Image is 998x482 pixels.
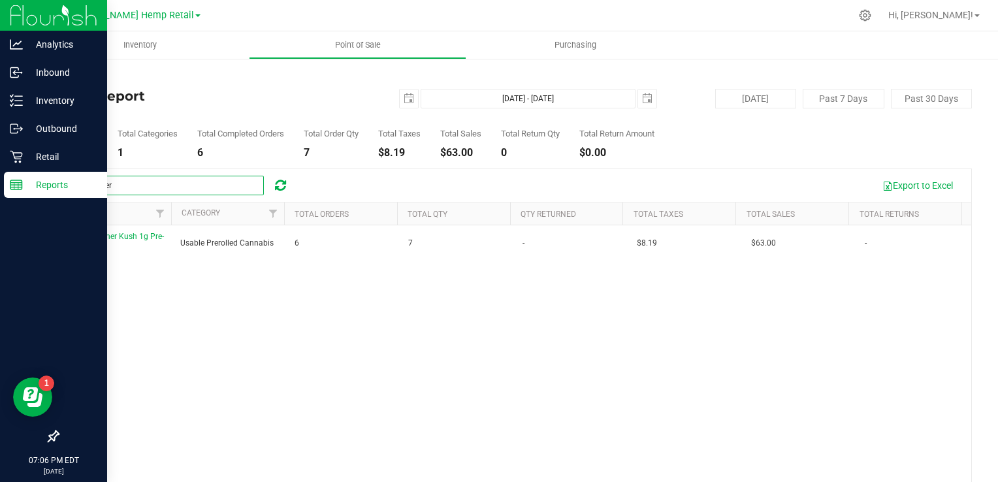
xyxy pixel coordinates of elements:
[888,10,973,20] span: Hi, [PERSON_NAME]!
[10,150,23,163] inline-svg: Retail
[857,9,873,22] div: Manage settings
[23,177,101,193] p: Reports
[23,121,101,137] p: Outbound
[715,89,796,108] button: [DATE]
[6,466,101,476] p: [DATE]
[10,66,23,79] inline-svg: Inbound
[891,89,972,108] button: Past 30 Days
[638,89,656,108] span: select
[751,237,776,249] span: $63.00
[440,129,481,138] div: Total Sales
[10,38,23,51] inline-svg: Analytics
[378,148,421,158] div: $8.19
[408,210,447,219] a: Total Qty
[150,202,171,225] a: Filter
[400,89,418,108] span: select
[440,148,481,158] div: $63.00
[295,237,299,249] span: 6
[118,129,178,138] div: Total Categories
[10,94,23,107] inline-svg: Inventory
[67,10,194,21] span: [PERSON_NAME] Hemp Retail
[182,208,220,217] a: Category
[31,31,249,59] a: Inventory
[197,148,284,158] div: 6
[6,455,101,466] p: 07:06 PM EDT
[23,37,101,52] p: Analytics
[13,378,52,417] iframe: Resource center
[865,237,867,249] span: -
[68,176,264,195] input: Search...
[537,39,614,51] span: Purchasing
[10,122,23,135] inline-svg: Outbound
[57,89,362,103] h4: Sales Report
[118,148,178,158] div: 1
[317,39,398,51] span: Point of Sale
[180,237,274,249] span: Usable Prerolled Cannabis
[408,237,413,249] span: 7
[106,39,174,51] span: Inventory
[295,210,349,219] a: Total Orders
[747,210,795,219] a: Total Sales
[66,232,164,253] span: Aroma Kosher Kush 1g Pre-Roll
[634,210,683,219] a: Total Taxes
[304,129,359,138] div: Total Order Qty
[803,89,884,108] button: Past 7 Days
[304,148,359,158] div: 7
[23,65,101,80] p: Inbound
[466,31,684,59] a: Purchasing
[39,376,54,391] iframe: Resource center unread badge
[637,237,657,249] span: $8.19
[874,174,961,197] button: Export to Excel
[501,148,560,158] div: 0
[263,202,284,225] a: Filter
[23,149,101,165] p: Retail
[860,210,919,219] a: Total Returns
[501,129,560,138] div: Total Return Qty
[579,129,654,138] div: Total Return Amount
[521,210,576,219] a: Qty Returned
[378,129,421,138] div: Total Taxes
[523,237,524,249] span: -
[23,93,101,108] p: Inventory
[249,31,466,59] a: Point of Sale
[579,148,654,158] div: $0.00
[10,178,23,191] inline-svg: Reports
[197,129,284,138] div: Total Completed Orders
